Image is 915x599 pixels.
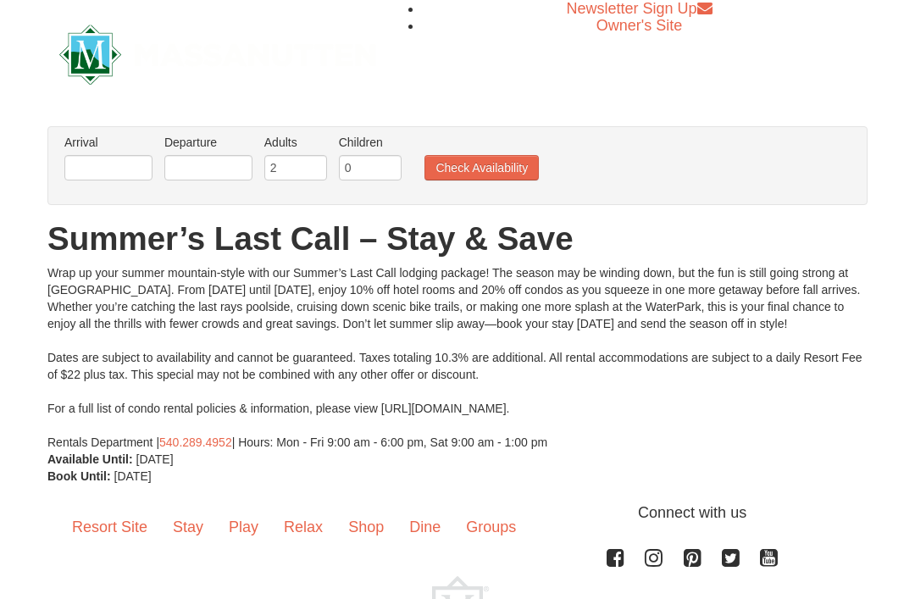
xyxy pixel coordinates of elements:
[396,502,453,554] a: Dine
[59,502,160,554] a: Resort Site
[136,452,174,466] span: [DATE]
[59,32,376,72] a: Massanutten Resort
[424,155,539,180] button: Check Availability
[47,469,111,483] strong: Book Until:
[59,25,376,85] img: Massanutten Resort Logo
[160,502,216,554] a: Stay
[164,134,252,151] label: Departure
[453,502,529,554] a: Groups
[47,452,133,466] strong: Available Until:
[64,134,152,151] label: Arrival
[114,469,152,483] span: [DATE]
[47,222,868,256] h1: Summer’s Last Call – Stay & Save
[339,134,402,151] label: Children
[216,502,271,554] a: Play
[271,502,335,554] a: Relax
[596,17,682,34] a: Owner's Site
[47,264,868,451] div: Wrap up your summer mountain-style with our Summer’s Last Call lodging package! The season may be...
[264,134,327,151] label: Adults
[335,502,396,554] a: Shop
[159,435,232,449] a: 540.289.4952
